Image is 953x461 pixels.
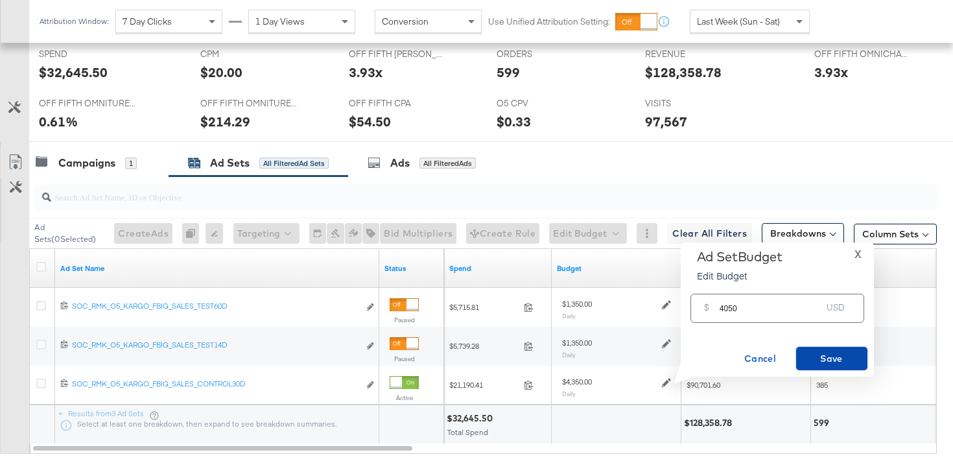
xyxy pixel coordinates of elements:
div: $214.29 [200,112,250,131]
span: Conversion [382,16,429,27]
span: SPEND [39,48,136,60]
div: SOC_RMK_O5_KARGO_FBIG_SALES_CONTROL30D [72,379,359,389]
div: SOC_RMK_O5_KARGO_FBIG_SALES_TEST14D [72,340,359,350]
span: Last Week (Sun - Sat) [697,16,780,27]
span: 1 Day Views [255,16,305,27]
button: Breakdowns [762,223,844,244]
span: ORDERS [497,48,594,60]
div: SOC_RMK_O5_KARGO_FBIG_SALES_TEST60D [72,301,359,311]
div: 0 [182,223,206,244]
span: O5 CPV [497,97,594,110]
div: $1,350.00 [562,299,592,309]
a: The total amount spent to date. [449,263,547,274]
div: 0.61% [39,112,78,131]
div: $20.00 [200,63,242,82]
div: All Filtered Ads [419,158,476,169]
span: $90,701.60 [687,380,720,390]
label: Paused [390,355,419,363]
input: Search Ad Set Name, ID or Objective [51,179,856,204]
div: $54.50 [349,112,391,131]
div: $128,358.78 [684,417,736,429]
a: SOC_RMK_O5_KARGO_FBIG_SALES_TEST14D [72,340,359,353]
span: $5,715.81 [449,302,519,312]
label: Use Unified Attribution Setting: [488,16,610,28]
div: 599 [497,63,520,82]
div: $4,350.00 [562,377,592,387]
div: 1 [125,158,137,169]
span: OFF FIFTH [PERSON_NAME] [349,48,446,60]
span: VISITS [645,97,742,110]
div: Ad Set Budget [697,249,782,265]
span: Total Spend [447,427,488,437]
div: $128,358.78 [645,63,722,82]
div: All Filtered Ad Sets [259,158,329,169]
a: SOC_RMK_O5_KARGO_FBIG_SALES_TEST60D [72,301,359,314]
label: Active [390,394,419,402]
div: Ad Sets [210,156,250,171]
div: Campaigns [58,156,115,171]
input: Enter your budget [720,289,822,317]
a: Shows the current budget of Ad Set. [557,263,676,274]
span: OFF FIFTH OMNITURE CVR [39,97,136,110]
span: OFF FIFTH OMNICHANNEL ROAS [814,48,912,60]
div: $1,350.00 [562,338,592,348]
div: Ad Sets ( 0 Selected) [34,222,104,245]
span: CPM [200,48,298,60]
div: 3.93x [349,63,382,82]
a: Omniture Orders [816,263,935,274]
span: $5,739.28 [449,341,519,351]
div: Ads [390,156,410,171]
span: Save [801,351,862,367]
div: USD [821,299,850,322]
div: $32,645.50 [39,63,108,82]
div: Attribution Window: [39,17,109,26]
span: Cancel [730,351,791,367]
button: X [849,249,867,259]
div: 97,567 [645,112,687,131]
p: Edit Budget [697,269,782,282]
span: Clear All Filters [672,226,747,242]
sub: Daily [562,312,576,320]
div: $0.33 [497,112,531,131]
button: Column Sets [854,224,937,244]
button: Cancel [725,347,796,370]
label: Paused [390,316,419,324]
button: Save [796,347,867,370]
span: $21,190.41 [449,380,519,390]
span: 7 Day Clicks [123,16,172,27]
div: 599 [814,417,833,429]
button: Clear All Filters [667,223,752,244]
a: Your Ad Set name. [60,263,374,274]
span: X [854,245,862,263]
span: OFF FIFTH OMNITURE AOV [200,97,298,110]
a: SOC_RMK_O5_KARGO_FBIG_SALES_CONTROL30D [72,379,359,392]
div: 3.93x [814,63,848,82]
div: $32,645.50 [447,412,497,425]
a: Shows the current state of your Ad Set. [384,263,439,274]
sub: Daily [562,351,576,359]
div: $ [699,299,714,322]
span: OFF FIFTH CPA [349,97,446,110]
span: REVENUE [645,48,742,60]
span: 385 [816,380,828,390]
sub: Daily [562,390,576,397]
